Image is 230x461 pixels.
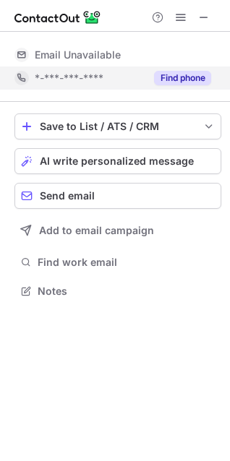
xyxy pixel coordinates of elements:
button: Send email [14,183,221,209]
button: save-profile-one-click [14,113,221,139]
span: Notes [38,285,216,298]
span: Add to email campaign [39,225,154,236]
span: AI write personalized message [40,155,194,167]
button: Find work email [14,252,221,272]
span: Email Unavailable [35,48,121,61]
button: Add to email campaign [14,217,221,244]
span: Find work email [38,256,216,269]
button: Notes [14,281,221,301]
div: Save to List / ATS / CRM [40,121,196,132]
span: Send email [40,190,95,202]
button: Reveal Button [154,71,211,85]
button: AI write personalized message [14,148,221,174]
img: ContactOut v5.3.10 [14,9,101,26]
